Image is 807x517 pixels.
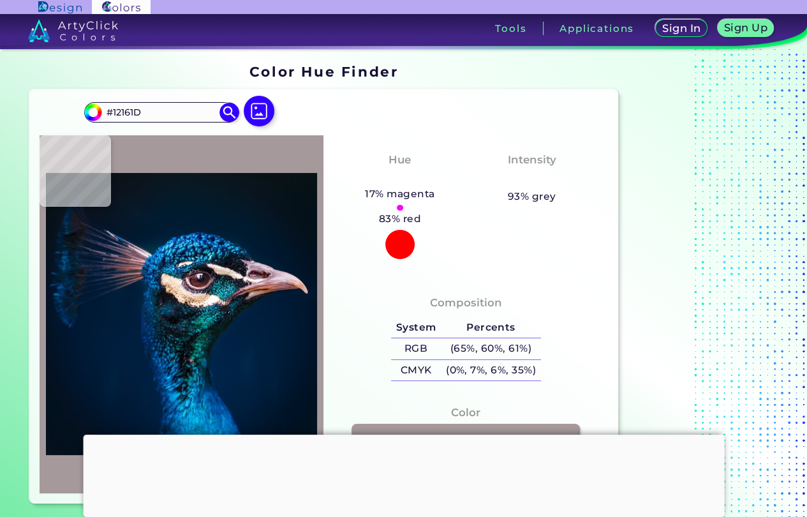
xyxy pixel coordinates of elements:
input: type color.. [102,103,221,121]
h5: 83% red [374,211,426,227]
h4: Color [451,403,480,422]
img: img_pavlin.jpg [46,142,318,487]
h5: 17% magenta [360,186,440,202]
h4: Composition [430,294,502,312]
h1: Color Hue Finder [249,62,398,81]
a: Sign Up [720,20,771,36]
iframe: Advertisement [83,435,724,514]
h5: (65%, 60%, 61%) [441,338,540,359]
h5: CMYK [391,360,441,381]
h5: 93% grey [508,188,556,205]
img: ArtyClick Design logo [38,1,81,13]
h5: Percents [441,317,540,338]
h5: System [391,317,441,338]
h4: Intensity [508,151,556,169]
img: icon search [219,103,239,122]
h3: Almost None [487,171,577,186]
h5: Sign In [664,24,699,33]
h4: Hue [389,151,411,169]
h3: Pinkish Red [358,171,441,186]
h5: Sign Up [726,23,766,33]
h5: (0%, 7%, 6%, 35%) [441,360,540,381]
img: logo_artyclick_colors_white.svg [28,19,118,42]
h3: Applications [559,24,634,33]
a: Sign In [658,20,705,36]
h5: RGB [391,338,441,359]
iframe: Advertisement [623,59,783,508]
h3: Tools [495,24,526,33]
img: icon picture [244,96,274,126]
